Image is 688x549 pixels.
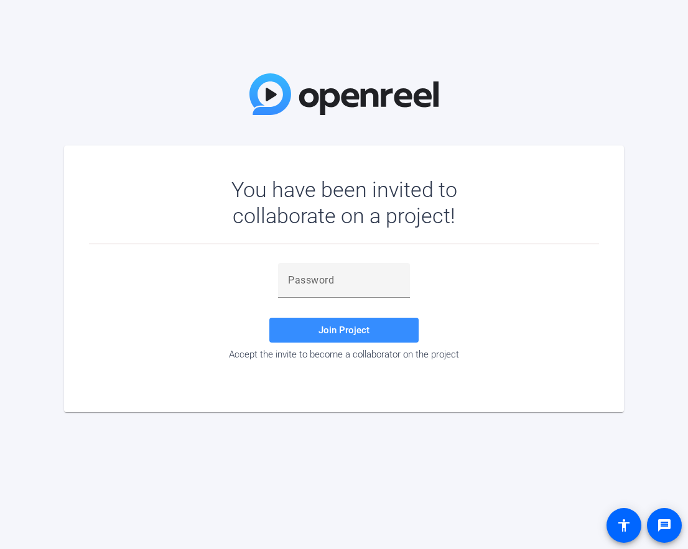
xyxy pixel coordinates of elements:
[318,325,370,336] span: Join Project
[195,177,493,229] div: You have been invited to collaborate on a project!
[269,318,419,343] button: Join Project
[657,518,672,533] mat-icon: message
[616,518,631,533] mat-icon: accessibility
[249,73,439,115] img: OpenReel Logo
[89,349,599,360] div: Accept the invite to become a collaborator on the project
[288,273,400,288] input: Password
